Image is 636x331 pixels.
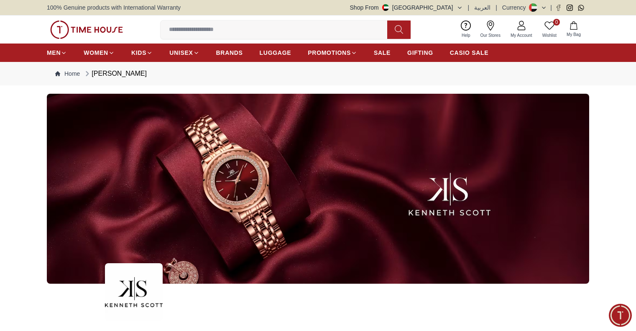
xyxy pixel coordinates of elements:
a: WOMEN [84,45,115,60]
span: | [468,3,470,12]
span: MEN [47,49,61,57]
span: Wishlist [539,32,560,38]
nav: Breadcrumb [47,62,589,85]
a: Whatsapp [578,5,584,11]
a: CASIO SALE [450,45,489,60]
span: My Bag [563,31,584,38]
a: LUGGAGE [260,45,291,60]
img: ... [50,21,123,39]
span: My Account [507,32,536,38]
a: Our Stores [475,19,506,40]
span: BRANDS [216,49,243,57]
a: UNISEX [169,45,199,60]
a: GIFTING [407,45,433,60]
span: LUGGAGE [260,49,291,57]
a: PROMOTIONS [308,45,357,60]
span: | [550,3,552,12]
span: GIFTING [407,49,433,57]
a: Facebook [555,5,562,11]
div: Chat Widget [609,304,632,327]
a: SALE [374,45,391,60]
span: Help [458,32,474,38]
img: ... [105,263,163,321]
a: Instagram [567,5,573,11]
span: PROMOTIONS [308,49,351,57]
img: ... [47,94,589,284]
span: SALE [374,49,391,57]
a: 0Wishlist [537,19,562,40]
a: MEN [47,45,67,60]
button: My Bag [562,20,586,39]
button: العربية [474,3,490,12]
span: CASIO SALE [450,49,489,57]
div: [PERSON_NAME] [83,69,147,79]
a: Help [457,19,475,40]
span: | [496,3,497,12]
a: Home [55,69,80,78]
span: 100% Genuine products with International Warranty [47,3,181,12]
a: KIDS [131,45,153,60]
img: United Arab Emirates [382,4,389,11]
span: WOMEN [84,49,108,57]
span: KIDS [131,49,146,57]
div: Currency [502,3,529,12]
button: Shop From[GEOGRAPHIC_DATA] [350,3,463,12]
span: 0 [553,19,560,26]
span: UNISEX [169,49,193,57]
span: Our Stores [477,32,504,38]
a: BRANDS [216,45,243,60]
